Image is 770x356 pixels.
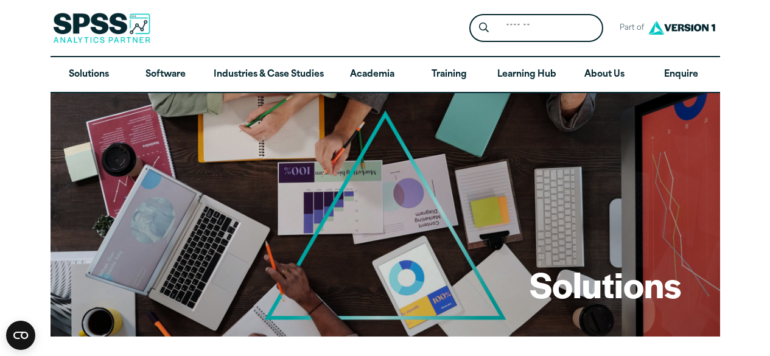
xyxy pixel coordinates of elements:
[53,13,150,43] img: SPSS Analytics Partner
[613,19,645,37] span: Part of
[479,23,489,33] svg: Search magnifying glass icon
[566,57,643,92] a: About Us
[530,260,681,308] h1: Solutions
[643,57,719,92] a: Enquire
[51,57,720,92] nav: Desktop version of site main menu
[645,16,718,39] img: Version1 Logo
[410,57,487,92] a: Training
[488,57,566,92] a: Learning Hub
[204,57,334,92] a: Industries & Case Studies
[6,321,35,350] button: Open CMP widget
[51,57,127,92] a: Solutions
[472,17,495,40] button: Search magnifying glass icon
[469,14,603,43] form: Site Header Search Form
[334,57,410,92] a: Academia
[127,57,204,92] a: Software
